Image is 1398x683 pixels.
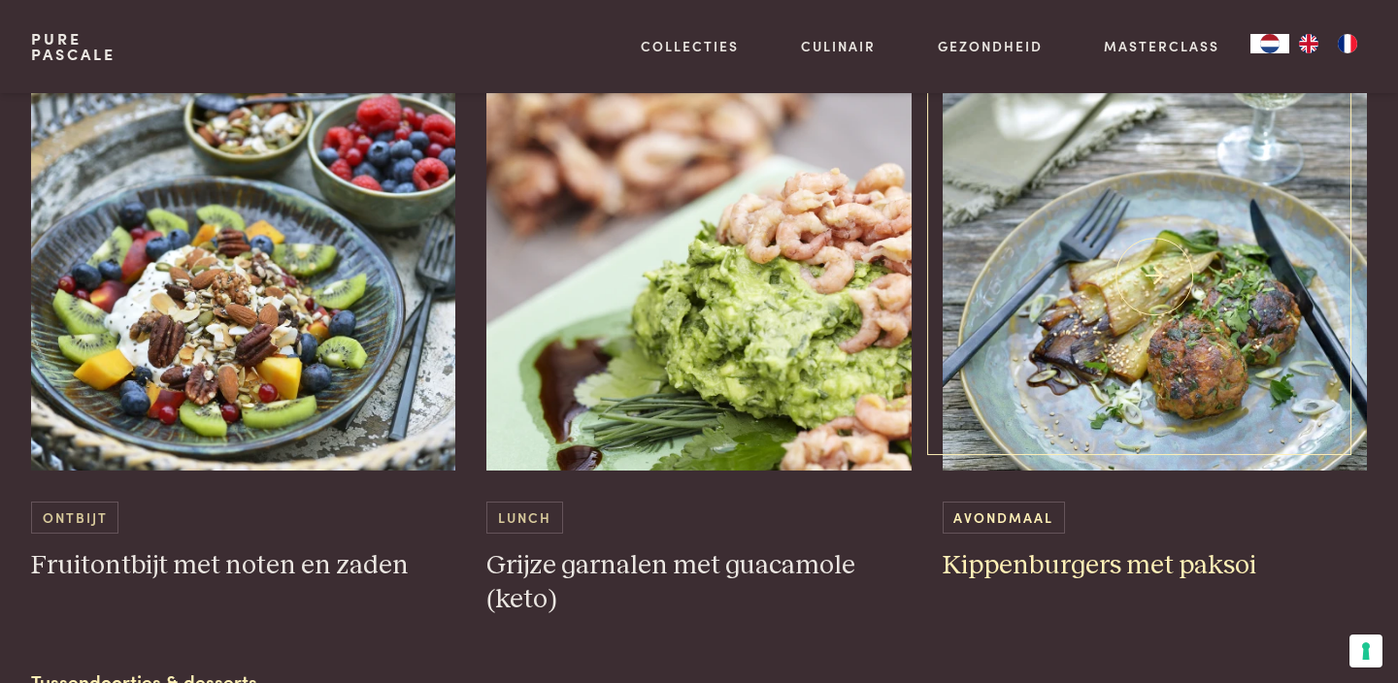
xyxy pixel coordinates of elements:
ul: Language list [1289,34,1367,53]
div: Language [1250,34,1289,53]
a: PurePascale [31,31,116,62]
span: Avondmaal [943,502,1065,534]
a: FR [1328,34,1367,53]
a: Collecties [641,36,739,56]
a: Culinair [801,36,876,56]
a: Grijze garnalen met guacamole (keto) Lunch Grijze garnalen met guacamole (keto) [486,82,912,616]
h3: Fruitontbijt met noten en zaden [31,549,456,583]
a: EN [1289,34,1328,53]
a: Kippenburgers met paksoi Avondmaal Kippenburgers met paksoi [943,82,1368,583]
span: Ontbijt [31,502,118,534]
span: Lunch [486,502,562,534]
a: Fruitontbijt met noten en zaden Ontbijt Fruitontbijt met noten en zaden [31,82,456,583]
h3: Grijze garnalen met guacamole (keto) [486,549,912,616]
img: Grijze garnalen met guacamole (keto) [486,82,912,471]
a: Gezondheid [938,36,1043,56]
aside: Language selected: Nederlands [1250,34,1367,53]
h3: Kippenburgers met paksoi [943,549,1368,583]
a: NL [1250,34,1289,53]
img: Fruitontbijt met noten en zaden [31,82,456,471]
a: Masterclass [1104,36,1219,56]
button: Uw voorkeuren voor toestemming voor trackingtechnologieën [1349,634,1382,667]
img: Kippenburgers met paksoi [943,82,1368,471]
